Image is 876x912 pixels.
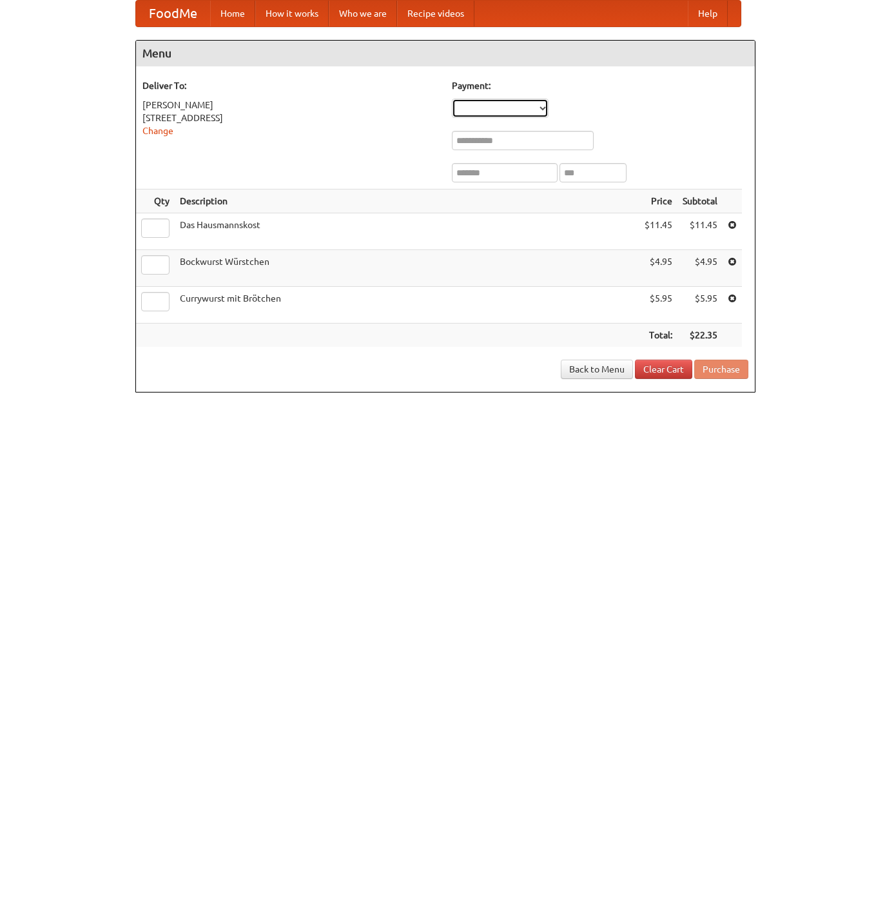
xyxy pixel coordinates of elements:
[142,112,439,124] div: [STREET_ADDRESS]
[175,250,639,287] td: Bockwurst Würstchen
[175,189,639,213] th: Description
[635,360,692,379] a: Clear Cart
[639,250,677,287] td: $4.95
[136,41,755,66] h4: Menu
[397,1,474,26] a: Recipe videos
[694,360,748,379] button: Purchase
[142,126,173,136] a: Change
[136,189,175,213] th: Qty
[677,324,723,347] th: $22.35
[677,287,723,324] td: $5.95
[136,1,210,26] a: FoodMe
[210,1,255,26] a: Home
[175,287,639,324] td: Currywurst mit Brötchen
[255,1,329,26] a: How it works
[175,213,639,250] td: Das Hausmannskost
[639,189,677,213] th: Price
[688,1,728,26] a: Help
[561,360,633,379] a: Back to Menu
[142,79,439,92] h5: Deliver To:
[677,189,723,213] th: Subtotal
[677,250,723,287] td: $4.95
[452,79,748,92] h5: Payment:
[639,213,677,250] td: $11.45
[142,99,439,112] div: [PERSON_NAME]
[639,287,677,324] td: $5.95
[677,213,723,250] td: $11.45
[639,324,677,347] th: Total:
[329,1,397,26] a: Who we are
